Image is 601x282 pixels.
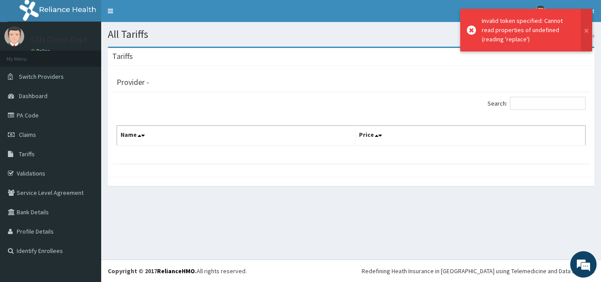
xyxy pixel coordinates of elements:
span: Switch Providers [19,73,64,81]
span: Claims [19,131,36,139]
div: Invalid token specified: Cannot read properties of undefined (reading 'replace') [482,16,572,44]
span: Dashboard [19,92,48,100]
span: CSH Claims Dept [551,7,594,15]
span: Tariffs [19,150,35,158]
img: User Image [535,6,546,17]
img: User Image [4,26,24,46]
input: Search: [510,97,586,110]
p: CSH Claims Dept [31,36,88,44]
a: Online [31,48,52,54]
div: Redefining Heath Insurance in [GEOGRAPHIC_DATA] using Telemedicine and Data Science! [362,267,594,275]
th: Price [355,126,586,146]
footer: All rights reserved. [101,260,601,282]
strong: Copyright © 2017 . [108,267,197,275]
h1: All Tariffs [108,29,594,40]
h3: Tariffs [112,52,133,60]
h3: Provider - [117,78,149,86]
label: Search: [487,97,586,110]
th: Name [117,126,355,146]
a: RelianceHMO [157,267,195,275]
